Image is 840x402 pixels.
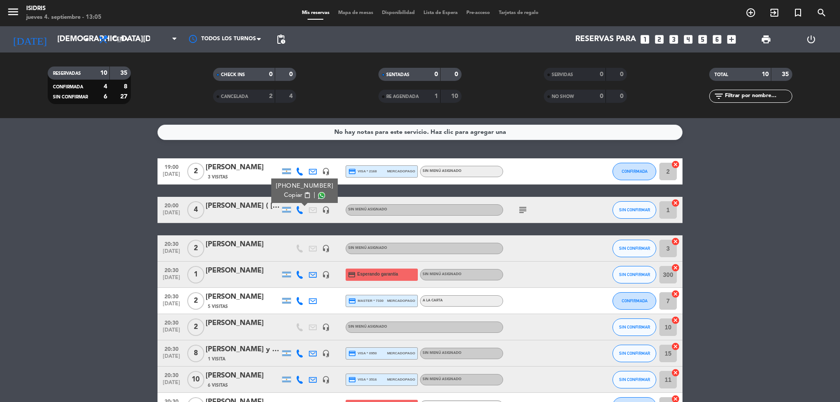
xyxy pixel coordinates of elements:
[619,325,650,329] span: SIN CONFIRMAR
[711,34,723,45] i: looks_6
[620,93,625,99] strong: 0
[334,10,378,15] span: Mapa de mesas
[161,380,182,390] span: [DATE]
[387,298,415,304] span: mercadopago
[619,351,650,356] span: SIN CONFIRMAR
[187,240,204,257] span: 2
[423,169,462,173] span: Sin menú asignado
[816,7,827,18] i: search
[206,200,280,212] div: [PERSON_NAME] ( [PERSON_NAME])
[221,73,245,77] span: CHECK INS
[221,94,248,99] span: CANCELADA
[619,207,650,212] span: SIN CONFIRMAR
[269,93,273,99] strong: 2
[793,7,803,18] i: turned_in_not
[208,303,228,310] span: 5 Visitas
[289,93,294,99] strong: 4
[348,376,377,384] span: visa * 3516
[639,34,651,45] i: looks_one
[654,34,665,45] i: looks_two
[745,7,756,18] i: add_circle_outline
[348,271,356,279] i: credit_card
[575,35,636,44] span: Reservas para
[161,265,182,275] span: 20:30
[284,191,311,200] button: Copiarcontent_paste
[612,345,656,362] button: SIN CONFIRMAR
[322,206,330,214] i: headset_mic
[81,34,92,45] i: arrow_drop_down
[187,292,204,310] span: 2
[187,371,204,388] span: 10
[612,292,656,310] button: CONFIRMADA
[518,205,528,215] i: subject
[348,350,356,357] i: credit_card
[357,271,398,278] span: Esperando garantía
[161,353,182,364] span: [DATE]
[113,36,128,42] span: Cena
[53,85,83,89] span: CONFIRMADA
[187,201,204,219] span: 4
[671,263,680,272] i: cancel
[761,34,771,45] span: print
[276,182,333,191] div: [PHONE_NUMBER]
[208,174,228,181] span: 3 Visitas
[552,73,573,77] span: SERVIDAS
[322,350,330,357] i: headset_mic
[322,323,330,331] i: headset_mic
[423,273,462,276] span: Sin menú asignado
[120,94,129,100] strong: 27
[348,208,387,211] span: Sin menú asignado
[26,13,101,22] div: jueves 4. septiembre - 13:05
[600,71,603,77] strong: 0
[314,191,315,200] span: |
[622,298,647,303] span: CONFIRMADA
[387,377,415,382] span: mercadopago
[161,370,182,380] span: 20:30
[612,163,656,180] button: CONFIRMADA
[161,161,182,171] span: 19:00
[782,71,791,77] strong: 35
[419,10,462,15] span: Lista de Espera
[600,93,603,99] strong: 0
[206,318,280,329] div: [PERSON_NAME]
[462,10,494,15] span: Pre-acceso
[53,95,88,99] span: SIN CONFIRMAR
[348,168,377,175] span: visa * 2168
[284,191,302,200] span: Copiar
[622,169,647,174] span: CONFIRMADA
[769,7,780,18] i: exit_to_app
[348,376,356,384] i: credit_card
[187,163,204,180] span: 2
[161,210,182,220] span: [DATE]
[297,10,334,15] span: Mis reservas
[161,291,182,301] span: 20:30
[161,238,182,248] span: 20:30
[206,344,280,355] div: [PERSON_NAME] y [PERSON_NAME]
[269,71,273,77] strong: 0
[494,10,543,15] span: Tarjetas de regalo
[348,297,384,305] span: master * 7330
[348,168,356,175] i: credit_card
[161,275,182,285] span: [DATE]
[619,377,650,382] span: SIN CONFIRMAR
[322,376,330,384] i: headset_mic
[206,370,280,381] div: [PERSON_NAME]
[386,73,409,77] span: SENTADAS
[612,318,656,336] button: SIN CONFIRMAR
[104,84,107,90] strong: 4
[423,299,443,302] span: A LA CARTA
[206,239,280,250] div: [PERSON_NAME]
[668,34,679,45] i: looks_3
[612,371,656,388] button: SIN CONFIRMAR
[187,318,204,336] span: 2
[697,34,708,45] i: looks_5
[289,71,294,77] strong: 0
[348,325,387,329] span: Sin menú asignado
[806,34,816,45] i: power_settings_new
[348,297,356,305] i: credit_card
[619,246,650,251] span: SIN CONFIRMAR
[423,351,462,355] span: Sin menú asignado
[671,368,680,377] i: cancel
[187,266,204,283] span: 1
[552,94,574,99] span: NO SHOW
